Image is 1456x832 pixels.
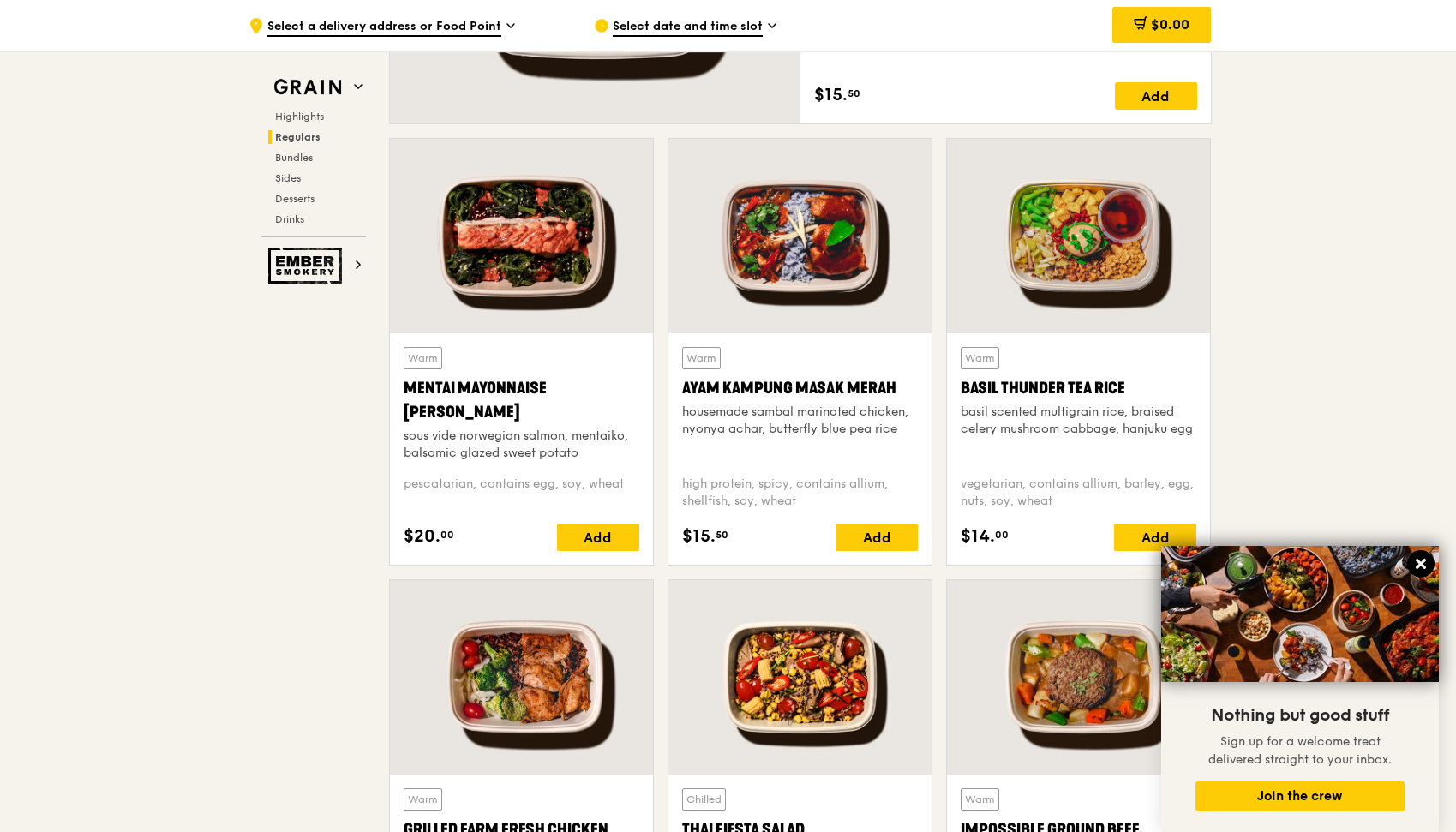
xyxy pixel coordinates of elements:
[961,476,1196,510] div: vegetarian, contains allium, barley, egg, nuts, soy, wheat
[682,788,726,811] div: Chilled
[268,248,347,284] img: Ember Smokery web logo
[1161,546,1439,682] img: DSC07876-Edit02-Large.jpeg
[404,476,639,510] div: pescatarian, contains egg, soy, wheat
[268,72,347,103] img: Grain web logo
[275,111,324,123] span: Highlights
[404,788,442,811] div: Warm
[682,376,918,400] div: Ayam Kampung Masak Merah
[682,524,716,549] span: $15.
[716,528,728,542] span: 50
[613,18,763,37] span: Select date and time slot
[440,528,454,542] span: 00
[275,152,313,164] span: Bundles
[267,18,501,37] span: Select a delivery address or Food Point
[404,376,639,424] div: Mentai Mayonnaise [PERSON_NAME]
[682,347,721,369] div: Warm
[275,131,321,143] span: Regulars
[275,172,301,184] span: Sides
[557,524,639,551] div: Add
[1407,550,1435,578] button: Close
[275,193,315,205] span: Desserts
[1151,16,1189,33] span: $0.00
[1114,524,1196,551] div: Add
[848,87,860,100] span: 50
[682,476,918,510] div: high protein, spicy, contains allium, shellfish, soy, wheat
[961,524,995,549] span: $14.
[961,788,999,811] div: Warm
[961,347,999,369] div: Warm
[1208,734,1392,767] span: Sign up for a welcome treat delivered straight to your inbox.
[682,404,918,438] div: housemade sambal marinated chicken, nyonya achar, butterfly blue pea rice
[961,376,1196,400] div: Basil Thunder Tea Rice
[814,82,848,108] span: $15.
[404,428,639,462] div: sous vide norwegian salmon, mentaiko, balsamic glazed sweet potato
[1211,705,1389,726] span: Nothing but good stuff
[1195,781,1405,811] button: Join the crew
[961,404,1196,438] div: basil scented multigrain rice, braised celery mushroom cabbage, hanjuku egg
[1115,82,1197,110] div: Add
[275,213,304,225] span: Drinks
[995,528,1009,542] span: 00
[404,524,440,549] span: $20.
[836,524,918,551] div: Add
[404,347,442,369] div: Warm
